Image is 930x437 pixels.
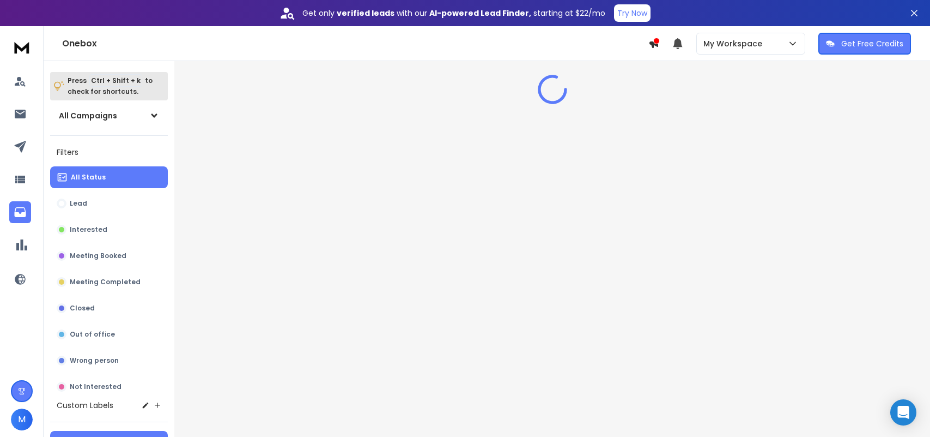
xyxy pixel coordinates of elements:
[11,37,33,57] img: logo
[50,105,168,127] button: All Campaigns
[50,193,168,214] button: Lead
[50,145,168,160] h3: Filters
[70,382,121,391] p: Not Interested
[302,8,605,19] p: Get only with our starting at $22/mo
[68,75,153,97] p: Press to check for shortcuts.
[70,356,119,365] p: Wrong person
[50,350,168,372] button: Wrong person
[50,324,168,345] button: Out of office
[818,33,911,55] button: Get Free Credits
[614,4,651,22] button: Try Now
[50,271,168,293] button: Meeting Completed
[50,297,168,319] button: Closed
[890,399,916,426] div: Open Intercom Messenger
[70,330,115,339] p: Out of office
[50,245,168,267] button: Meeting Booked
[703,38,767,49] p: My Workspace
[57,400,113,411] h3: Custom Labels
[50,376,168,398] button: Not Interested
[71,173,106,182] p: All Status
[617,8,647,19] p: Try Now
[70,304,95,313] p: Closed
[89,74,142,87] span: Ctrl + Shift + k
[62,37,648,50] h1: Onebox
[70,199,87,208] p: Lead
[337,8,394,19] strong: verified leads
[50,166,168,188] button: All Status
[70,278,141,286] p: Meeting Completed
[59,110,117,121] h1: All Campaigns
[11,409,33,430] button: M
[70,252,126,260] p: Meeting Booked
[841,38,903,49] p: Get Free Credits
[429,8,531,19] strong: AI-powered Lead Finder,
[50,219,168,241] button: Interested
[70,225,107,234] p: Interested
